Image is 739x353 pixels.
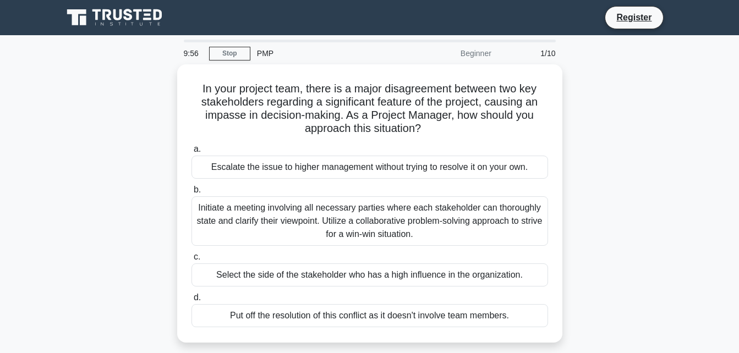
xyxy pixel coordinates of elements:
[190,82,549,136] h5: In your project team, there is a major disagreement between two key stakeholders regarding a sign...
[194,185,201,194] span: b.
[177,42,209,64] div: 9:56
[191,156,548,179] div: Escalate the issue to higher management without trying to resolve it on your own.
[209,47,250,60] a: Stop
[250,42,402,64] div: PMP
[191,196,548,246] div: Initiate a meeting involving all necessary parties where each stakeholder can thoroughly state an...
[194,293,201,302] span: d.
[402,42,498,64] div: Beginner
[191,304,548,327] div: Put off the resolution of this conflict as it doesn't involve team members.
[191,263,548,286] div: Select the side of the stakeholder who has a high influence in the organization.
[194,252,200,261] span: c.
[610,10,658,24] a: Register
[194,144,201,153] span: a.
[498,42,562,64] div: 1/10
